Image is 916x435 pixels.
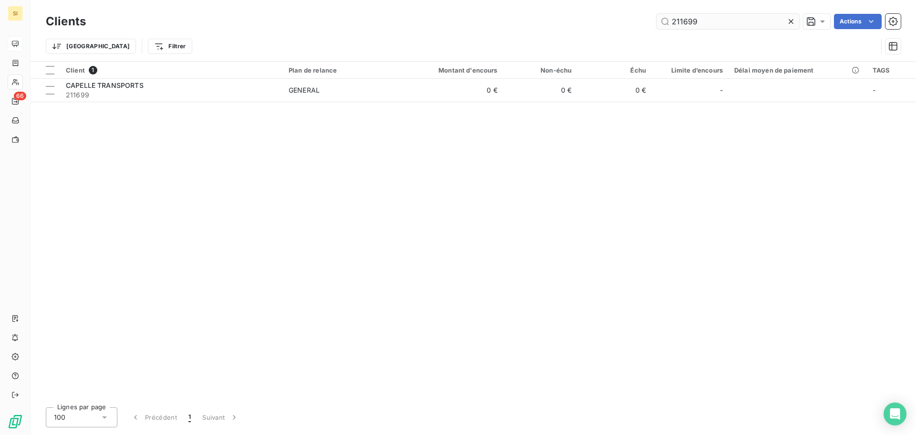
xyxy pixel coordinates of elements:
td: 0 € [503,79,578,102]
span: 1 [89,66,97,74]
div: Échu [583,66,646,74]
button: 1 [183,407,197,427]
button: [GEOGRAPHIC_DATA] [46,39,136,54]
button: Suivant [197,407,245,427]
div: Plan de relance [289,66,398,74]
span: Client [66,66,85,74]
span: - [720,85,723,95]
img: Logo LeanPay [8,414,23,429]
span: - [873,86,875,94]
button: Actions [834,14,882,29]
div: Délai moyen de paiement [734,66,861,74]
div: Limite d’encours [657,66,723,74]
span: 100 [54,413,65,422]
div: Non-échu [509,66,572,74]
div: TAGS [873,66,910,74]
span: 211699 [66,90,277,100]
td: 0 € [404,79,503,102]
span: CAPELLE TRANSPORTS [66,81,144,89]
td: 0 € [577,79,652,102]
div: Montant d'encours [409,66,498,74]
div: Open Intercom Messenger [884,403,906,425]
div: SI [8,6,23,21]
span: 1 [188,413,191,422]
h3: Clients [46,13,86,30]
span: 66 [14,92,26,100]
div: GENERAL [289,85,320,95]
input: Rechercher [656,14,800,29]
button: Précédent [125,407,183,427]
button: Filtrer [148,39,192,54]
